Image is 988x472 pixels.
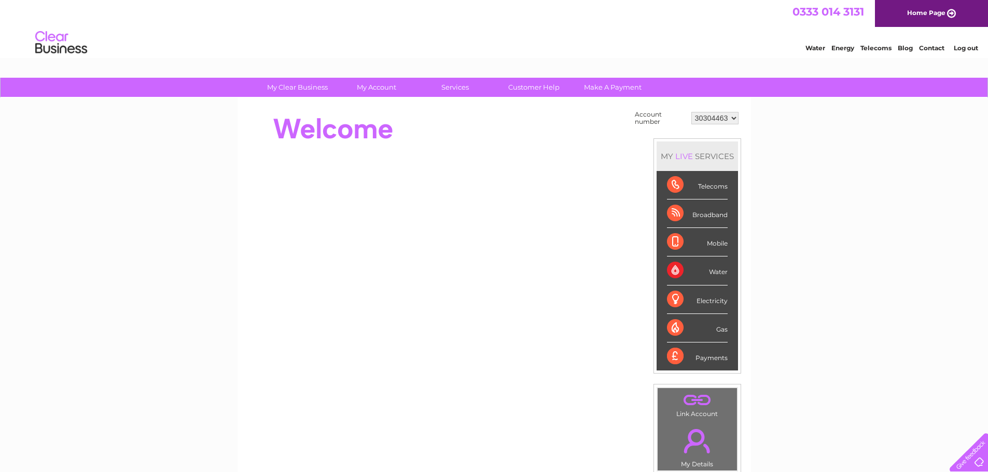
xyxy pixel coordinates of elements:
a: Water [805,44,825,52]
div: Payments [667,342,728,370]
a: Log out [954,44,978,52]
a: Energy [831,44,854,52]
div: Gas [667,314,728,342]
a: My Account [333,78,419,97]
a: 0333 014 3131 [792,5,864,18]
div: Broadband [667,199,728,228]
div: Water [667,256,728,285]
img: logo.png [35,27,88,59]
a: Services [412,78,498,97]
a: Contact [919,44,944,52]
td: Link Account [657,388,737,420]
a: Blog [898,44,913,52]
a: Make A Payment [570,78,656,97]
div: Mobile [667,228,728,256]
a: . [660,423,734,459]
div: LIVE [673,151,695,161]
div: Telecoms [667,171,728,199]
div: MY SERVICES [657,141,738,171]
div: Electricity [667,285,728,314]
a: Telecoms [860,44,892,52]
td: Account number [632,108,689,128]
div: Clear Business is a trading name of Verastar Limited (registered in [GEOGRAPHIC_DATA] No. 3667643... [249,6,740,50]
a: My Clear Business [255,78,340,97]
a: . [660,391,734,409]
td: My Details [657,420,737,471]
a: Customer Help [491,78,577,97]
